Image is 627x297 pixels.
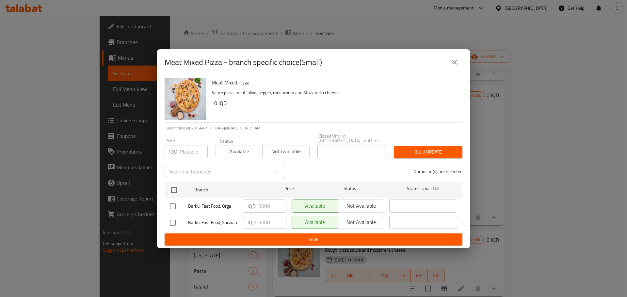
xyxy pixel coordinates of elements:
[399,148,457,156] span: Bulk update
[447,54,462,70] button: close
[258,200,286,213] input: Please enter price
[165,125,462,131] p: Current time in [GEOGRAPHIC_DATA] is [DATE] 9:36:31 AM
[216,145,263,158] button: Available
[165,165,269,178] input: Search in branches
[258,216,286,229] input: Please enter price
[165,57,322,67] h2: Meat Mixed Pizza - branch specific choice(Small)
[212,78,457,87] h6: Meat Mixed Pizza
[212,89,457,97] p: Sauce pizza, meat, olive, pepper, mushroom and Mozzarella cheese
[214,98,457,108] h6: 0 IQD
[165,233,462,245] button: Save
[218,147,260,156] span: Available
[262,145,309,158] button: Not available
[194,186,262,194] span: Branch
[248,218,256,226] p: IQD
[170,235,457,244] span: Save
[180,145,208,158] input: Please enter price
[248,202,256,210] p: IQD
[169,148,177,156] p: IQD
[165,78,206,120] img: Meat Mixed Pizza
[265,147,307,156] span: Not available
[188,218,238,227] span: Barkul Fast Food, Sarwari
[316,185,384,193] span: Status
[188,202,238,210] span: Barkul Fast Food, Qrga
[267,185,311,193] span: Price
[414,168,462,175] p: 0 branche(s) are selected
[389,185,457,193] span: Status is valid till
[394,146,462,158] button: Bulk update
